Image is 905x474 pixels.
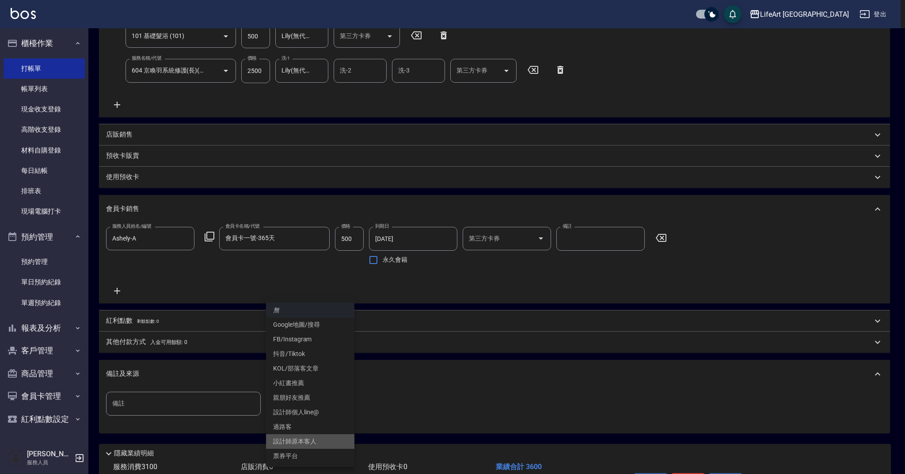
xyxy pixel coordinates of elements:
[266,361,354,376] li: KOL/部落客文章
[266,420,354,434] li: 過路客
[266,405,354,420] li: 設計師個人line@
[266,332,354,347] li: FB/Instagram
[266,434,354,449] li: 設計師原本客人
[266,390,354,405] li: 親朋好友推薦
[266,347,354,361] li: 抖音/Tiktok
[273,306,279,315] em: 無
[266,449,354,463] li: 票券平台
[266,376,354,390] li: 小紅書推薦
[266,317,354,332] li: Google地圖/搜尋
